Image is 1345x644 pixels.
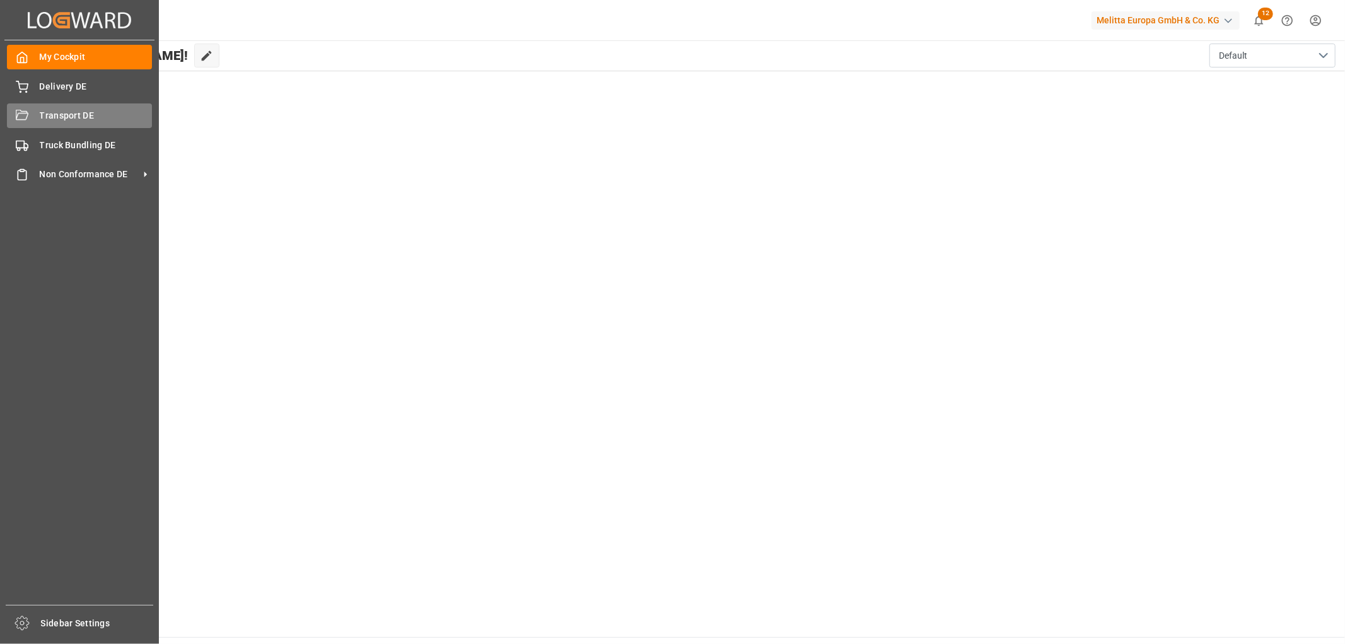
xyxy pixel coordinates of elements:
[40,139,153,152] span: Truck Bundling DE
[40,168,139,181] span: Non Conformance DE
[1219,49,1247,62] span: Default
[41,617,154,630] span: Sidebar Settings
[7,45,152,69] a: My Cockpit
[7,74,152,98] a: Delivery DE
[40,50,153,64] span: My Cockpit
[1273,6,1301,35] button: Help Center
[1209,44,1336,67] button: open menu
[1092,8,1245,32] button: Melitta Europa GmbH & Co. KG
[7,132,152,157] a: Truck Bundling DE
[1092,11,1240,30] div: Melitta Europa GmbH & Co. KG
[7,103,152,128] a: Transport DE
[1258,8,1273,20] span: 12
[1245,6,1273,35] button: show 12 new notifications
[40,80,153,93] span: Delivery DE
[40,109,153,122] span: Transport DE
[52,44,188,67] span: Hello [PERSON_NAME]!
